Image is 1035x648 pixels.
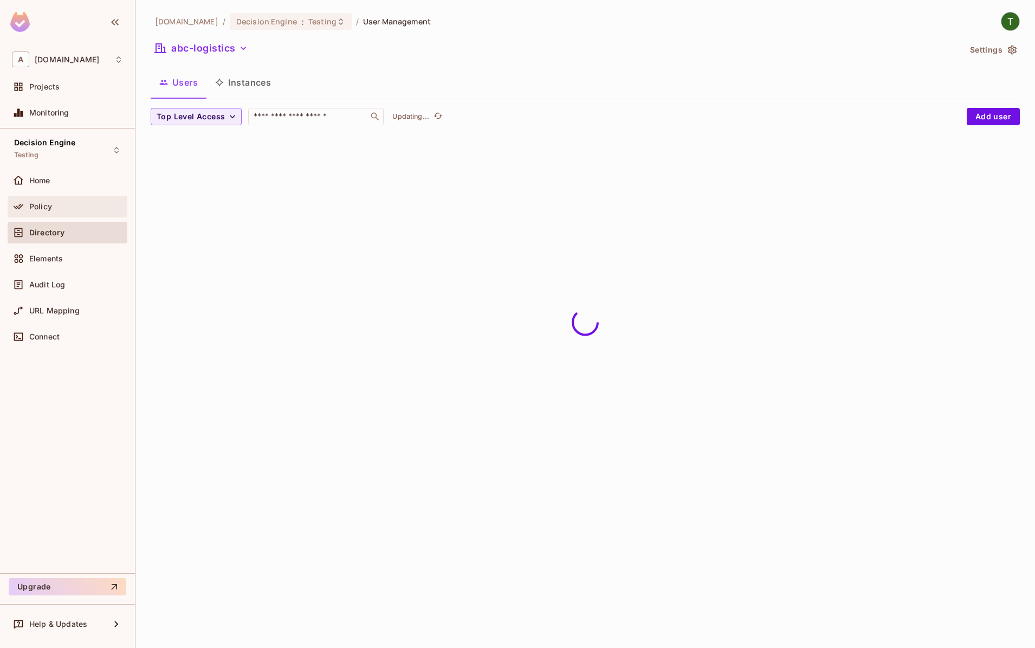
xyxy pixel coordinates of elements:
[301,17,305,26] span: :
[434,111,443,122] span: refresh
[967,108,1020,125] button: Add user
[155,16,218,27] span: the active workspace
[151,40,252,57] button: abc-logistics
[1001,12,1019,30] img: Taha ÇEKEN
[151,69,206,96] button: Users
[236,16,297,27] span: Decision Engine
[10,12,30,32] img: SReyMgAAAABJRU5ErkJggg==
[14,151,38,159] span: Testing
[29,202,52,211] span: Policy
[12,52,29,67] span: A
[429,110,444,123] span: Click to refresh data
[35,55,99,64] span: Workspace: abclojistik.com
[206,69,280,96] button: Instances
[29,332,60,341] span: Connect
[29,280,65,289] span: Audit Log
[29,176,50,185] span: Home
[9,578,126,595] button: Upgrade
[223,16,225,27] li: /
[29,620,87,628] span: Help & Updates
[431,110,444,123] button: refresh
[29,108,69,117] span: Monitoring
[392,112,429,121] p: Updating...
[356,16,359,27] li: /
[14,138,75,147] span: Decision Engine
[29,254,63,263] span: Elements
[966,41,1020,59] button: Settings
[29,306,80,315] span: URL Mapping
[308,16,337,27] span: Testing
[157,110,225,124] span: Top Level Access
[363,16,431,27] span: User Management
[29,228,64,237] span: Directory
[151,108,242,125] button: Top Level Access
[29,82,60,91] span: Projects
